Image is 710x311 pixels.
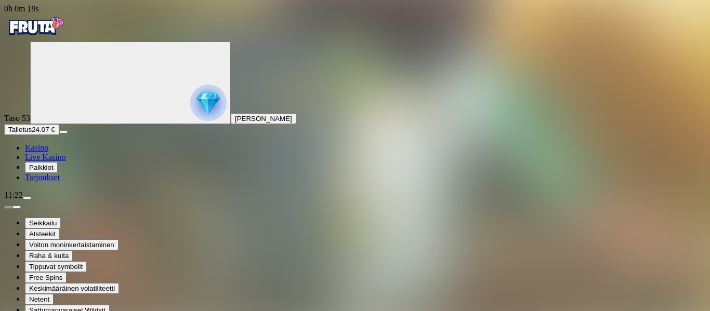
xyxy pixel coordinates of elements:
button: [PERSON_NAME] [231,113,296,124]
button: Raha & kulta [25,250,73,261]
button: prev slide [4,206,12,209]
a: Fruta [4,32,67,41]
img: reward progress [190,85,227,121]
span: Live Kasino [25,153,66,161]
span: Tippuvat symbolit [29,263,83,271]
span: [PERSON_NAME] [235,115,292,123]
span: Netent [29,295,49,303]
img: Fruta [4,13,67,39]
span: Seikkailu [29,219,57,227]
span: Kasino [25,143,48,152]
span: user session time [4,4,39,13]
span: Tarjoukset [25,173,60,182]
a: gift-inverted iconTarjoukset [25,173,60,182]
button: next slide [12,206,21,209]
button: Tippuvat symbolit [25,261,87,272]
span: Atsteekit [29,230,56,238]
a: poker-chip iconLive Kasino [25,153,66,161]
button: menu [23,196,31,199]
button: Netent [25,294,54,305]
button: Atsteekit [25,228,60,239]
span: Talletus [8,126,32,133]
span: Free Spins [29,274,62,281]
span: Voiton moninkertaistaminen [29,241,114,249]
span: Taso 53 [4,114,30,123]
nav: Primary [4,13,706,182]
button: Seikkailu [25,218,61,228]
button: Talletusplus icon24.07 € [4,124,59,135]
button: Keskimääräinen volatiliteetti [25,283,119,294]
span: Palkkiot [29,164,54,171]
span: 11:22 [4,191,23,199]
span: Keskimääräinen volatiliteetti [29,285,115,292]
button: reward progress [30,42,231,124]
span: Raha & kulta [29,252,69,260]
button: Voiton moninkertaistaminen [25,239,119,250]
span: 24.07 € [32,126,55,133]
button: Free Spins [25,272,67,283]
button: reward iconPalkkiot [25,162,58,173]
button: menu [59,130,68,133]
a: diamond iconKasino [25,143,48,152]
